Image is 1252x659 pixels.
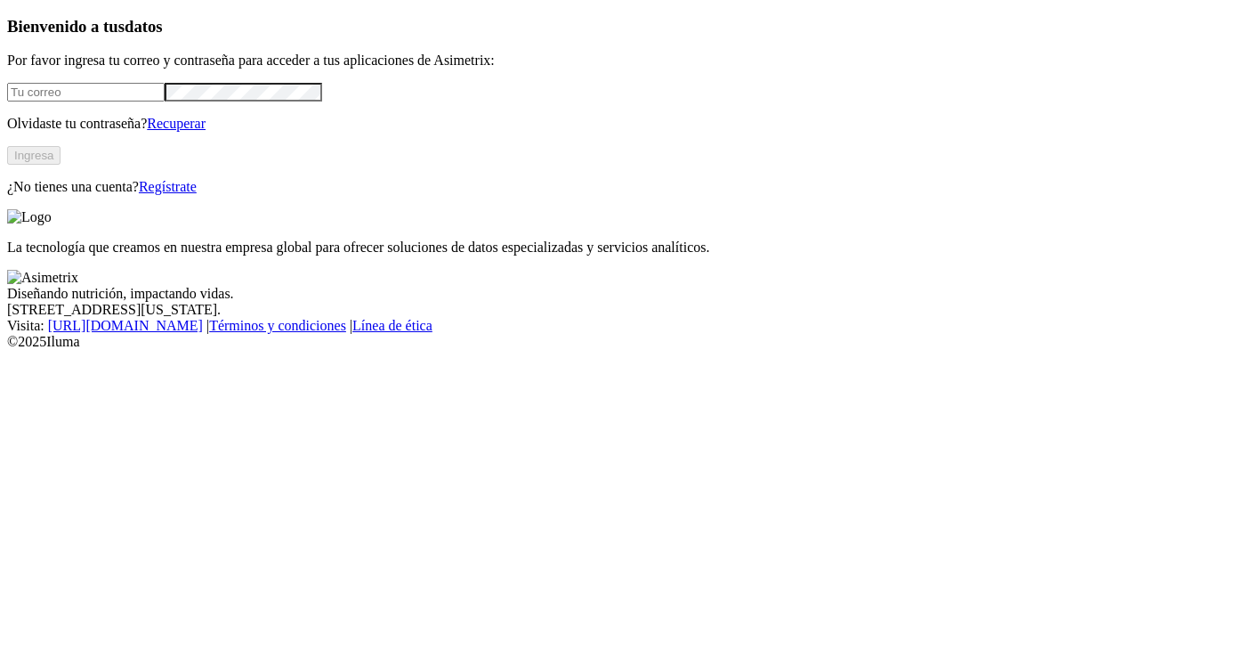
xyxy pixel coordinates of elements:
p: Por favor ingresa tu correo y contraseña para acceder a tus aplicaciones de Asimetrix: [7,53,1245,69]
span: datos [125,17,163,36]
h3: Bienvenido a tus [7,17,1245,37]
a: Términos y condiciones [209,318,346,333]
a: Recuperar [147,116,206,131]
div: [STREET_ADDRESS][US_STATE]. [7,302,1245,318]
p: La tecnología que creamos en nuestra empresa global para ofrecer soluciones de datos especializad... [7,240,1245,256]
button: Ingresa [7,146,61,165]
p: ¿No tienes una cuenta? [7,179,1245,195]
img: Logo [7,209,52,225]
input: Tu correo [7,83,165,102]
img: Asimetrix [7,270,78,286]
div: Diseñando nutrición, impactando vidas. [7,286,1245,302]
a: [URL][DOMAIN_NAME] [48,318,203,333]
a: Regístrate [139,179,197,194]
div: Visita : | | [7,318,1245,334]
div: © 2025 Iluma [7,334,1245,350]
p: Olvidaste tu contraseña? [7,116,1245,132]
a: Línea de ética [352,318,432,333]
